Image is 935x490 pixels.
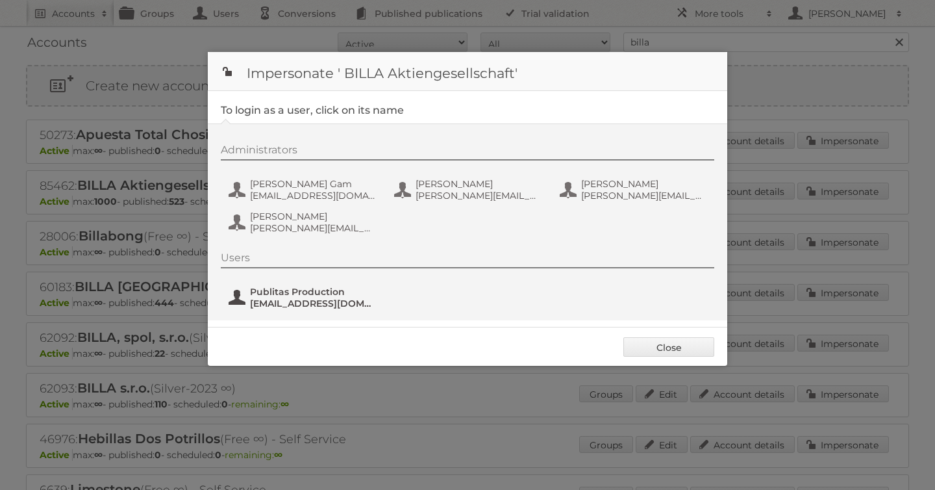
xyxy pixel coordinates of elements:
button: [PERSON_NAME] [PERSON_NAME][EMAIL_ADDRESS][DOMAIN_NAME] [393,177,545,203]
button: [PERSON_NAME] [PERSON_NAME][EMAIL_ADDRESS][DOMAIN_NAME] [227,209,380,235]
span: [PERSON_NAME][EMAIL_ADDRESS][DOMAIN_NAME] [250,222,376,234]
span: [EMAIL_ADDRESS][DOMAIN_NAME] [250,190,376,201]
button: [PERSON_NAME] [PERSON_NAME][EMAIL_ADDRESS][DOMAIN_NAME] [558,177,711,203]
h1: Impersonate ' BILLA Aktiengesellschaft' [208,52,727,91]
span: [PERSON_NAME] [581,178,707,190]
a: Close [623,337,714,357]
span: Publitas Production [250,286,376,298]
span: [PERSON_NAME][EMAIL_ADDRESS][DOMAIN_NAME] [416,190,542,201]
button: [PERSON_NAME] Gam [EMAIL_ADDRESS][DOMAIN_NAME] [227,177,380,203]
span: [EMAIL_ADDRESS][DOMAIN_NAME] [250,298,376,309]
div: Users [221,251,714,268]
span: [PERSON_NAME][EMAIL_ADDRESS][DOMAIN_NAME] [581,190,707,201]
span: [PERSON_NAME] [416,178,542,190]
legend: To login as a user, click on its name [221,104,404,116]
span: [PERSON_NAME] [250,211,376,222]
span: [PERSON_NAME] Gam [250,178,376,190]
button: Publitas Production [EMAIL_ADDRESS][DOMAIN_NAME] [227,285,380,311]
div: Administrators [221,144,714,161]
